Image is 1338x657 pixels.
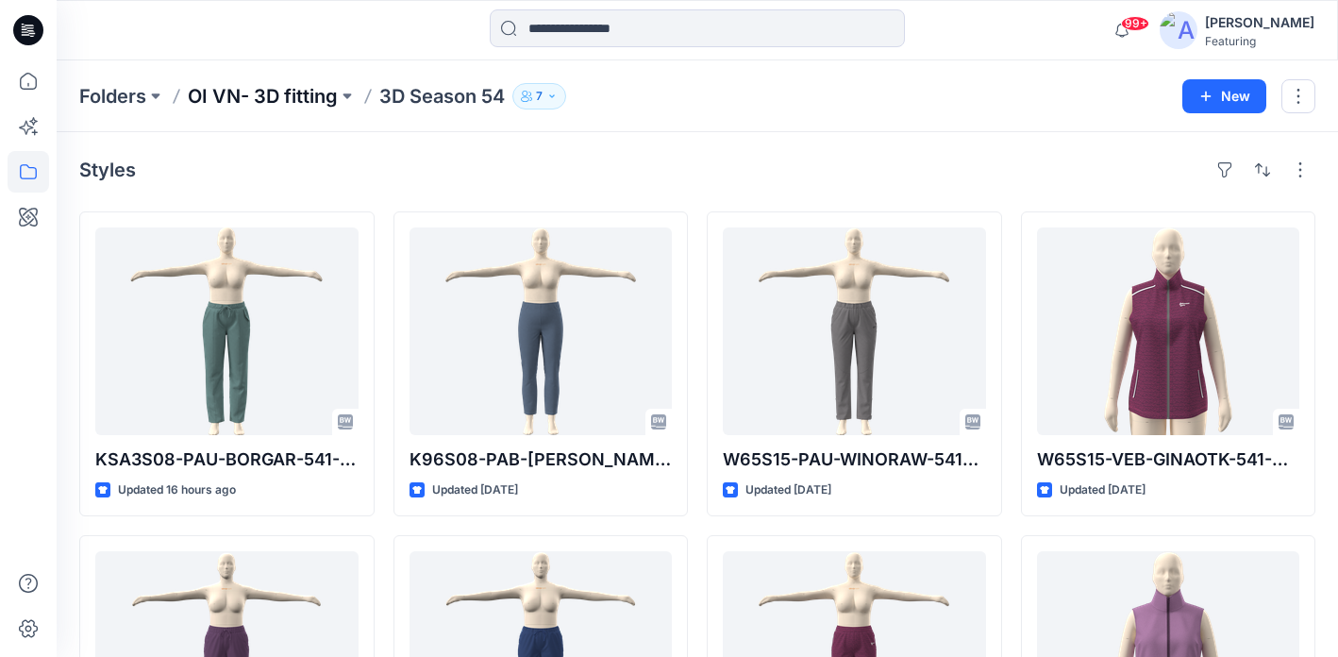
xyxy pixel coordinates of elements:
[536,86,543,107] p: 7
[410,446,673,473] p: K96S08-PAB-[PERSON_NAME]-541-MR-3D Non-size42
[410,227,673,435] a: K96S08-PAB-ANTON-541-MR-3D Non-size42
[1121,16,1149,31] span: 99+
[512,83,566,109] button: 7
[188,83,338,109] a: OI VN- 3D fitting
[432,480,518,500] p: Updated [DATE]
[1205,34,1314,48] div: Featuring
[95,227,359,435] a: KSA3S08-PAU-BORGAR-541-RM-3D Non-size42
[79,83,146,109] a: Folders
[1182,79,1266,113] button: New
[1037,446,1300,473] p: W65S15-VEB-GINAOTK-541-MR-3D BF size 42
[79,159,136,181] h4: Styles
[1205,11,1314,34] div: [PERSON_NAME]
[118,480,236,500] p: Updated 16 hours ago
[379,83,505,109] p: 3D Season 54
[745,480,831,500] p: Updated [DATE]
[1037,227,1300,435] a: W65S15-VEB-GINAOTK-541-MR-3D BF size 42
[95,446,359,473] p: KSA3S08-PAU-BORGAR-541-RM-3D Non-size42
[723,446,986,473] p: W65S15-PAU-WINORAW-541-MR-3D Non size 42
[1160,11,1197,49] img: avatar
[1060,480,1146,500] p: Updated [DATE]
[723,227,986,435] a: W65S15-PAU-WINORAW-541-MR-3D Non size 42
